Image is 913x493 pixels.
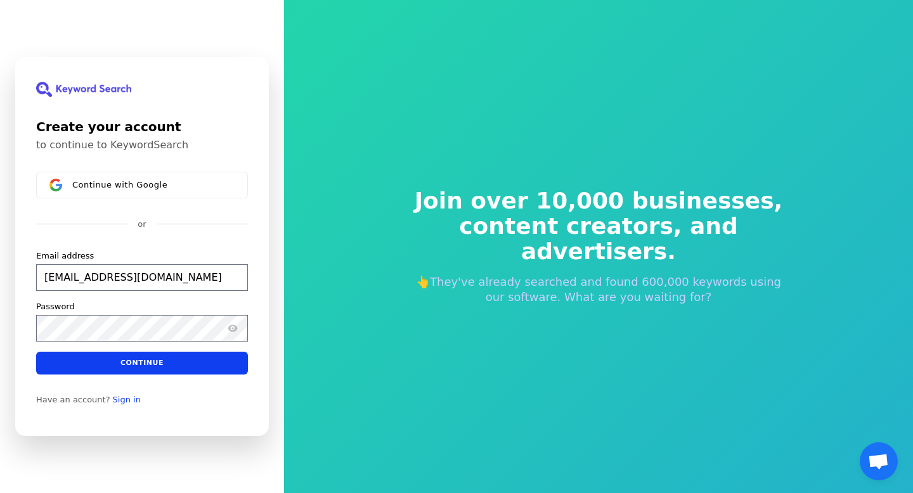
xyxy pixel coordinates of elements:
[36,250,94,262] label: Email address
[36,301,75,312] label: Password
[36,139,248,151] p: to continue to KeywordSearch
[406,214,791,264] span: content creators, and advertisers.
[72,180,167,190] span: Continue with Google
[49,179,62,191] img: Sign in with Google
[36,395,110,405] span: Have an account?
[860,442,898,480] a: Open chat
[36,82,131,97] img: KeywordSearch
[36,172,248,198] button: Sign in with GoogleContinue with Google
[225,321,240,336] button: Show password
[36,352,248,375] button: Continue
[36,117,248,136] h1: Create your account
[113,395,141,405] a: Sign in
[406,188,791,214] span: Join over 10,000 businesses,
[138,219,146,230] p: or
[406,274,791,305] p: 👆They've already searched and found 600,000 keywords using our software. What are you waiting for?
